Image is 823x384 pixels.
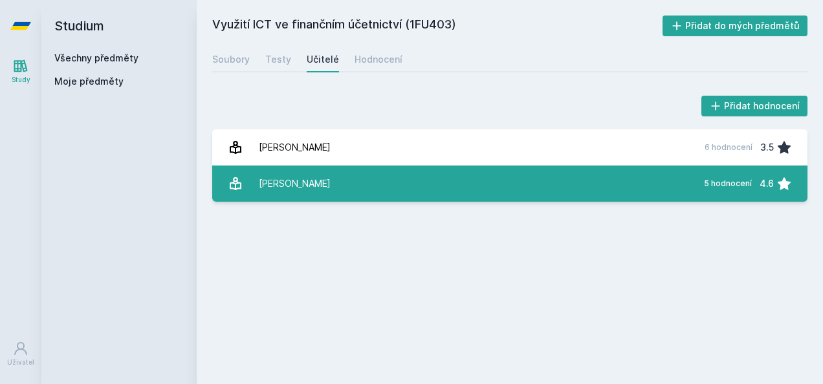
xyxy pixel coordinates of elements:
[212,47,250,72] a: Soubory
[705,142,752,153] div: 6 hodnocení
[54,52,138,63] a: Všechny předměty
[3,334,39,374] a: Uživatel
[3,52,39,91] a: Study
[7,357,34,367] div: Uživatel
[307,47,339,72] a: Učitelé
[701,96,808,116] button: Přidat hodnocení
[12,75,30,85] div: Study
[355,53,402,66] div: Hodnocení
[212,165,807,202] a: [PERSON_NAME] 5 hodnocení 4.6
[663,16,808,36] button: Přidat do mých předmětů
[265,53,291,66] div: Testy
[54,75,124,88] span: Moje předměty
[307,53,339,66] div: Učitelé
[265,47,291,72] a: Testy
[259,134,331,160] div: [PERSON_NAME]
[760,171,774,197] div: 4.6
[355,47,402,72] a: Hodnocení
[760,134,774,160] div: 3.5
[212,129,807,165] a: [PERSON_NAME] 6 hodnocení 3.5
[259,171,331,197] div: [PERSON_NAME]
[212,16,663,36] h2: Využití ICT ve finančním účetnictví (1FU403)
[212,53,250,66] div: Soubory
[704,178,752,189] div: 5 hodnocení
